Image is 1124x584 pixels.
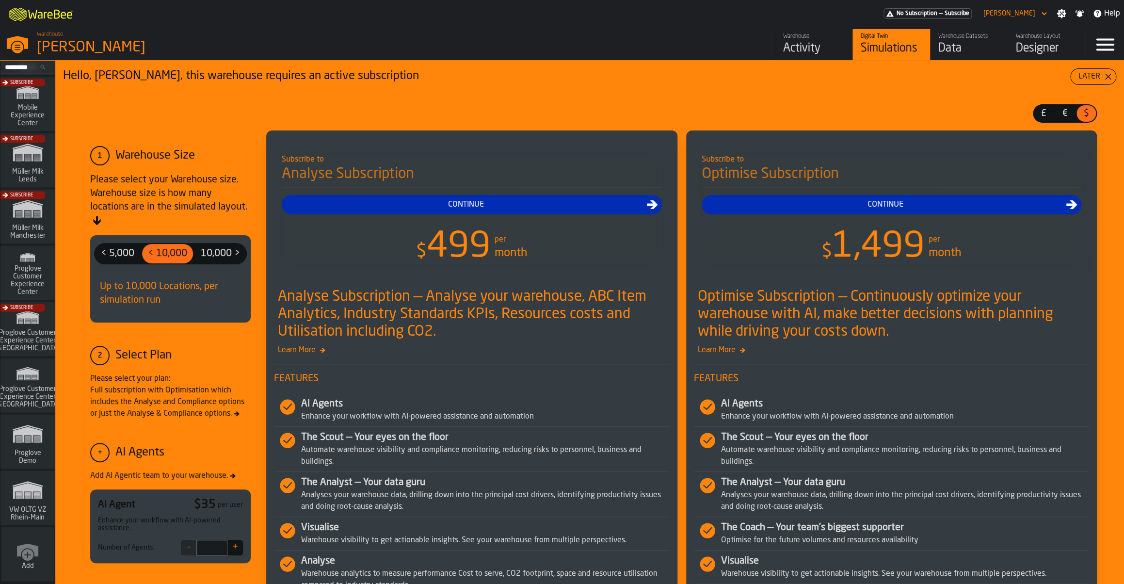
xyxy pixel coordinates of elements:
[90,146,110,165] div: 1
[274,372,670,386] span: Features
[783,41,845,56] div: Activity
[929,245,961,261] div: month
[721,444,1090,468] div: Automate warehouse visibility and compliance monitoring, reducing risks to personnel, business an...
[1036,107,1051,120] span: £
[1008,29,1085,60] a: link-to-/wh/i/1653e8cc-126b-480f-9c47-e01e76aa4a88/designer
[115,348,172,363] div: Select Plan
[721,489,1090,513] div: Analyses your warehouse data, drilling down into the principal cost drivers, identifying producti...
[195,244,246,263] div: thumb
[282,195,662,214] button: button-Continue
[721,568,1090,580] div: Warehouse visibility to get actionable insights. See your warehouse from multiple perspectives.
[702,195,1082,214] button: button-Continue
[1071,9,1088,18] label: button-toggle-Notifications
[194,243,247,264] label: button-switch-multi-10,000 >
[90,346,110,365] div: 2
[694,372,1090,386] span: Features
[98,498,135,512] div: AI Agent
[702,154,1082,165] div: Subscribe to
[979,8,1049,19] div: DropdownMenuValue-Sebastian Petruch Petruch
[983,10,1035,17] div: DropdownMenuValue-Sebastian Petruch Petruch
[301,535,670,546] div: Warehouse visibility to get actionable insights. See your warehouse from multiple perspectives.
[0,358,55,414] a: link-to-/wh/i/b725f59e-a7b8-4257-9acf-85a504d5909c/simulations
[10,80,33,85] span: Subscribe
[0,470,55,527] a: link-to-/wh/i/44979e6c-6f66-405e-9874-c1e29f02a54a/simulations
[1054,104,1076,123] label: button-switch-multi-€
[897,10,937,17] span: No Subscription
[90,470,251,482] div: Add AI Agentic team to your warehouse.
[1104,8,1120,19] span: Help
[301,411,670,422] div: Enhance your workflow with AI-powered assistance and automation
[1078,107,1094,120] span: $
[721,431,1090,444] div: The Scout — Your eyes on the floor
[427,230,491,265] span: 499
[10,136,33,142] span: Subscribe
[0,414,55,470] a: link-to-/wh/i/e36b03eb-bea5-40ab-83a2-6422b9ded721/simulations
[22,562,34,569] span: Add
[98,544,155,552] div: Number of Agents:
[1075,71,1104,82] div: Later
[10,193,33,198] span: Subscribe
[0,302,55,358] a: link-to-/wh/i/fa949e79-6535-42a1-9210-3ec8e248409d/simulations
[301,397,670,411] div: AI Agents
[1033,104,1054,123] label: button-switch-multi-£
[94,272,247,315] div: Up to 10,000 Locations, per simulation run
[301,554,670,568] div: Analyse
[218,501,243,509] div: per user
[938,41,1000,56] div: Data
[721,397,1090,411] div: AI Agents
[495,245,527,261] div: month
[0,133,55,189] a: link-to-/wh/i/9ddcc54a-0a13-4fa4-8169-7a9b979f5f30/simulations
[930,29,1008,60] a: link-to-/wh/i/1653e8cc-126b-480f-9c47-e01e76aa4a88/data
[721,535,1090,546] div: Optimise for the future volumes and resources availability
[95,244,140,263] div: thumb
[852,29,930,60] a: link-to-/wh/i/1653e8cc-126b-480f-9c47-e01e76aa4a88/simulations
[694,344,1090,356] span: Learn More
[721,554,1090,568] div: Visualise
[90,173,251,227] div: Please select your Warehouse size. Warehouse size is how many locations are in the simulated layout.
[821,242,832,261] span: $
[938,33,1000,40] div: Warehouse Datasets
[1057,107,1073,120] span: €
[282,154,662,165] div: Subscribe to
[274,344,670,356] span: Learn More
[1089,8,1124,19] label: button-toggle-Help
[4,505,51,521] span: VW OLTG VZ Rhein-Main
[1,527,54,583] a: link-to-/wh/new
[4,449,51,465] span: Proglove Demo
[1086,29,1124,60] label: button-toggle-Menu
[495,234,506,245] div: per
[301,489,670,513] div: Analyses your warehouse data, drilling down into the principal cost drivers, identifying producti...
[282,165,662,187] h4: Analyse Subscription
[90,373,251,420] div: Please select your plan: Full subscription with Optimisation which includes the Analyse and Compl...
[706,199,1066,211] div: Continue
[63,68,1070,84] div: Hello, [PERSON_NAME], this warehouse requires an active subscription
[775,29,852,60] a: link-to-/wh/i/1653e8cc-126b-480f-9c47-e01e76aa4a88/feed/
[1034,105,1053,122] div: thumb
[1053,9,1070,18] label: button-toggle-Settings
[861,41,922,56] div: Simulations
[721,521,1090,535] div: The Coach — Your team's biggest supporter
[1076,105,1096,122] div: thumb
[861,33,922,40] div: Digital Twin
[94,243,141,264] label: button-switch-multi-< 5,000
[1076,104,1097,123] label: button-switch-multi-$
[883,8,972,19] div: Menu Subscription
[144,246,191,261] span: < 10,000
[115,148,195,163] div: Warehouse Size
[10,305,33,310] span: Subscribe
[286,199,646,211] div: Continue
[939,10,943,17] span: —
[929,234,940,245] div: per
[832,230,925,265] span: 1,499
[883,8,972,19] a: link-to-/wh/i/1653e8cc-126b-480f-9c47-e01e76aa4a88/pricing/
[301,521,670,535] div: Visualise
[301,476,670,489] div: The Analyst — Your data guru
[115,445,164,460] div: AI Agents
[1016,41,1077,56] div: Designer
[783,33,845,40] div: Warehouse
[37,31,63,38] span: Warehouse
[301,444,670,468] div: Automate warehouse visibility and compliance monitoring, reducing risks to personnel, business an...
[142,244,193,263] div: thumb
[141,243,194,264] label: button-switch-multi-< 10,000
[1055,105,1075,122] div: thumb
